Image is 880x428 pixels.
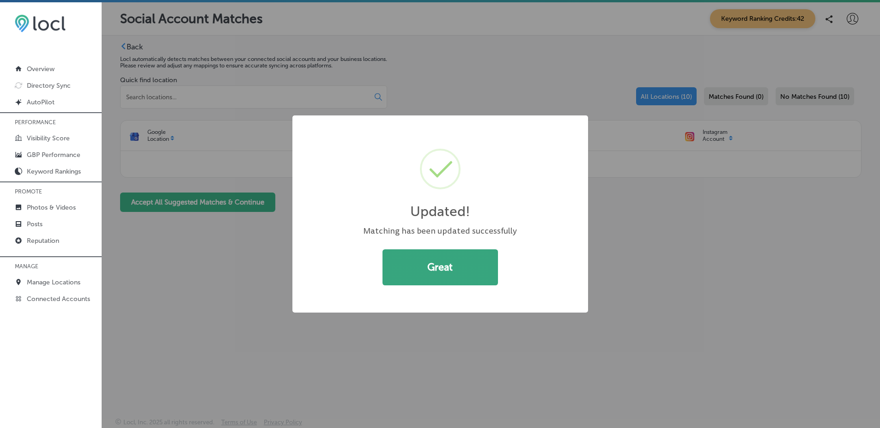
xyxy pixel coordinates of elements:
div: Matching has been updated successfully [316,225,564,237]
img: 6efc1275baa40be7c98c3b36c6bfde44.png [15,14,66,32]
p: Visibility Score [27,134,70,142]
p: Manage Locations [27,278,80,286]
p: Connected Accounts [27,295,90,303]
p: Overview [27,65,55,73]
p: Reputation [27,237,59,245]
p: GBP Performance [27,151,80,159]
p: Directory Sync [27,82,71,90]
p: Photos & Videos [27,204,76,211]
button: Great [382,249,498,285]
h2: Updated! [410,203,470,220]
p: Keyword Rankings [27,168,81,175]
p: Posts [27,220,42,228]
p: AutoPilot [27,98,55,106]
